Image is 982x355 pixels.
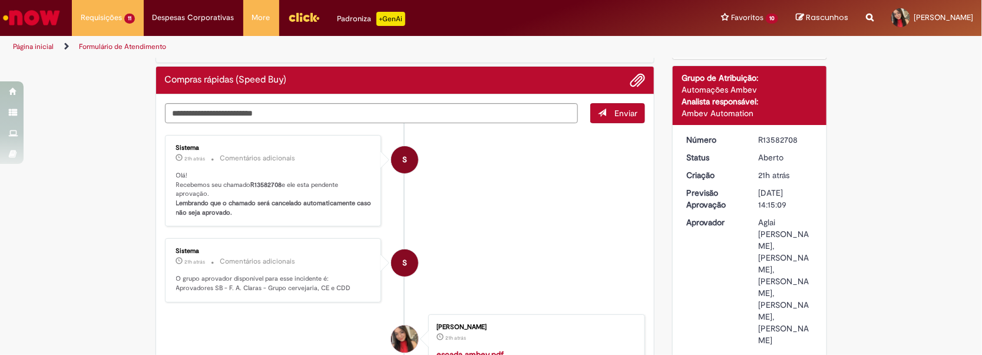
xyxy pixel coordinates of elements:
time: 30/09/2025 16:15:09 [759,170,790,180]
span: 21h atrás [185,155,206,162]
div: R13582708 [759,134,814,146]
a: Rascunhos [796,12,848,24]
span: S [402,249,407,277]
p: +GenAi [376,12,405,26]
textarea: Digite sua mensagem aqui... [165,103,578,123]
a: Formulário de Atendimento [79,42,166,51]
dt: Número [677,134,750,146]
img: ServiceNow [1,6,62,29]
div: System [391,146,418,173]
h2: Compras rápidas (Speed Buy) Histórico de tíquete [165,75,287,86]
span: 21h atrás [185,258,206,265]
a: Página inicial [13,42,54,51]
div: [PERSON_NAME] [437,324,633,331]
img: click_logo_yellow_360x200.png [288,8,320,26]
p: Olá! Recebemos seu chamado e ele esta pendente aprovação. [176,171,372,218]
dt: Criação [677,169,750,181]
span: Despesas Corporativas [153,12,234,24]
div: Sistema [176,144,372,152]
div: Raquel Da Silva Sousa [391,326,418,353]
div: Sistema [176,248,372,255]
span: 21h atrás [445,334,466,341]
time: 30/09/2025 16:15:22 [185,155,206,162]
dt: Previsão Aprovação [677,187,750,211]
small: Comentários adicionais [220,257,296,267]
time: 30/09/2025 16:15:03 [445,334,466,341]
div: Aberto [759,152,814,163]
b: R13582708 [251,180,282,189]
div: Aglai [PERSON_NAME], [PERSON_NAME], [PERSON_NAME], [PERSON_NAME], [PERSON_NAME] [759,216,814,346]
span: 10 [766,14,778,24]
span: S [402,146,407,174]
span: Favoritos [731,12,763,24]
ul: Trilhas de página [9,36,646,58]
div: [DATE] 14:15:09 [759,187,814,211]
div: 30/09/2025 16:15:09 [759,169,814,181]
span: 11 [124,14,135,24]
span: [PERSON_NAME] [914,12,973,22]
button: Enviar [590,103,645,123]
span: 21h atrás [759,170,790,180]
small: Comentários adicionais [220,153,296,163]
div: Analista responsável: [682,96,818,107]
div: Automações Ambev [682,84,818,96]
b: Lembrando que o chamado será cancelado automaticamente caso não seja aprovado. [176,199,373,217]
div: Padroniza [338,12,405,26]
div: Grupo de Atribuição: [682,72,818,84]
span: Enviar [614,108,637,119]
span: Requisições [81,12,122,24]
div: Ambev Automation [682,107,818,119]
time: 30/09/2025 16:15:18 [185,258,206,265]
span: More [252,12,270,24]
dt: Aprovador [677,216,750,228]
p: O grupo aprovador disponível para esse incidente é: Aprovadores SB - F. A. Claras - Grupo cerveja... [176,274,372,292]
button: Adicionar anexos [630,73,645,88]
dt: Status [677,152,750,163]
div: System [391,249,418,277]
span: Rascunhos [806,12,848,23]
